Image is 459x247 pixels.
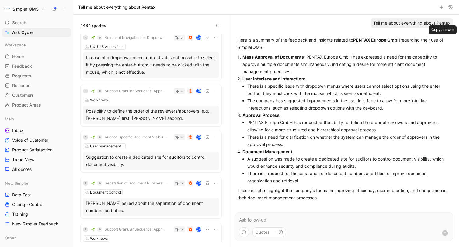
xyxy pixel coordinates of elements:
[2,40,71,49] div: Workspace
[12,83,30,89] span: Releases
[242,53,450,75] p: : PENTAX Europe GmbH has expressed a need for the capability to approve multiple documents simult...
[90,189,121,195] div: Document Control
[12,92,34,98] span: Customers
[12,201,43,208] span: Change Control
[90,44,124,50] div: UX, UI & Accessibility (new simpler)
[90,143,124,149] div: User management & Permissions
[105,181,166,186] span: Separation of Document Numbers and Titles
[12,157,34,163] span: Trend View
[247,134,450,148] li: There is a need for clarification on whether the system can manage the order of approvers in the ...
[12,166,32,172] span: All quotes
[2,81,71,90] a: Releases
[2,179,71,228] div: New SimplerBeta TestChange ControlTrainingNew Simpler Feedback
[86,107,216,122] div: Possibility to define the order of the reviewers/approvers, e.g., [PERSON_NAME] first, [PERSON_NA...
[252,227,286,237] button: Quotes
[89,180,168,187] button: 🌱Separation of Document Numbers and Titles
[242,148,450,155] p: :
[247,83,450,97] li: There is a specific issue with dropdown menus where users cannot select options using the enter b...
[2,5,47,13] button: Simpler QMSSimpler QMS
[4,6,10,12] img: Simpler QMS
[5,42,26,48] span: Workspace
[2,126,71,135] a: Inbox
[12,221,58,227] span: New Simpler Feedback
[353,37,400,42] strong: PENTAX Europe GmbH
[89,134,168,141] button: 🌱Auditor-Specific Document Visibility Control
[105,135,166,140] span: Auditor-Specific Document Visibility Control
[12,137,48,143] span: Voice of Customer
[2,114,71,123] div: Main
[5,116,14,122] span: Main
[247,170,450,184] li: There is a request for the separation of document numbers and titles to improve document organiza...
[83,35,88,40] div: F
[105,89,166,93] span: Support Granular Sequential Approval Workflows
[2,233,71,242] div: Other
[91,181,95,185] img: 🌱
[12,147,53,153] span: Product Satisfaction
[89,34,168,41] button: 🌱Keyboard Navigation for Dropdown Menus
[2,145,71,154] a: Product Satisfaction
[91,89,95,93] img: 🌱
[2,71,71,80] a: Requests
[247,155,450,170] li: A suggestion was made to create a dedicated site for auditors to control document visibility, whi...
[2,91,71,100] a: Customers
[90,97,108,103] div: Workflows
[2,62,71,71] a: Feedback
[197,228,201,232] div: J
[197,135,201,139] div: J
[83,135,88,140] div: F
[2,190,71,199] a: Beta Test
[83,181,88,186] div: F
[247,97,450,112] li: The company has suggested improvements in the user interface to allow for more intuitive interact...
[12,63,32,69] span: Feedback
[2,233,71,244] div: Other
[12,6,39,12] h1: Simpler QMS
[2,179,71,188] div: New Simpler
[247,119,450,134] li: PENTAX Europe GmbH has requested the ability to define the order of reviewers and approvers, allo...
[242,54,304,59] strong: Mass Approval of Documents
[242,75,450,83] p: :
[91,36,95,39] img: 🌱
[12,53,24,59] span: Home
[242,112,450,119] p: :
[2,165,71,174] a: All quotes
[89,87,168,95] button: 🌱Support Granular Sequential Approval Workflows
[197,89,201,93] div: J
[5,235,16,241] span: Other
[2,100,71,110] a: Product Areas
[2,114,71,174] div: MainInboxVoice of CustomerProduct SatisfactionTrend ViewAll quotes
[12,211,28,217] span: Training
[12,73,31,79] span: Requests
[242,76,304,81] strong: User Interface and Interaction
[197,36,201,40] div: J
[91,135,95,139] img: 🌱
[83,227,88,232] div: F
[86,54,216,76] div: In case of a dropdown-menu, currently it is not possible to select it by pressing the enter-butto...
[86,200,216,214] div: [PERSON_NAME] asked about the separation of document numbers and titles.
[2,28,71,37] a: Ask Cycle
[2,18,71,27] div: Search
[371,18,453,28] div: Tell me about everything about Pentax
[2,210,71,219] a: Training
[91,228,95,231] img: 🌱
[2,136,71,145] a: Voice of Customer
[2,155,71,164] a: Trend View
[5,180,29,186] span: New Simpler
[86,154,216,168] div: Suggestion to create a dedicated site for auditors to control document visibility.
[81,22,106,29] span: 1494 quotes
[12,192,31,198] span: Beta Test
[238,187,450,201] p: These insights highlight the company's focus on improving efficiency, user interaction, and compl...
[78,4,155,10] h1: Tell me about everything about Pentax
[2,52,71,61] a: Home
[105,35,166,40] span: Keyboard Navigation for Dropdown Menus
[242,113,280,118] strong: Approval Process
[83,89,88,93] div: F
[238,36,450,51] p: Here is a summary of the feedback and insights related to regarding their use of SimplerQMS:
[242,149,292,154] strong: Document Management
[12,19,26,26] span: Search
[12,127,23,134] span: Inbox
[2,200,71,209] a: Change Control
[429,25,457,34] div: Copy answer
[2,219,71,228] a: New Simpler Feedback
[89,226,168,233] button: 🌱Support Granular Sequential Approval Workflows
[197,181,201,185] div: J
